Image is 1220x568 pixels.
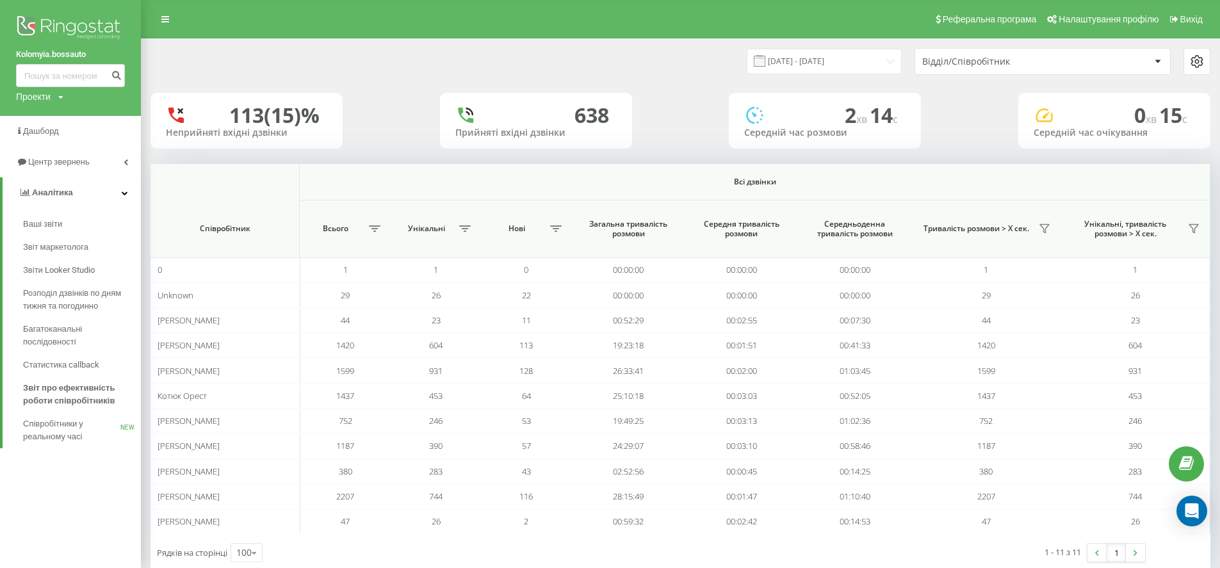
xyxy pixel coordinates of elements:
a: Ваші звіти [23,213,141,236]
span: 44 [982,314,991,326]
span: 1187 [336,440,354,451]
span: [PERSON_NAME] [158,466,220,477]
td: 19:23:18 [572,333,685,358]
td: 00:03:10 [685,434,799,458]
input: Пошук за номером [16,64,125,87]
span: 113 [519,339,533,351]
a: Розподіл дзвінків по дням тижня та погодинно [23,282,141,318]
span: [PERSON_NAME] [158,491,220,502]
span: 1 [434,264,438,275]
td: 01:10:40 [798,484,911,509]
span: 64 [522,390,531,402]
a: 1 [1107,544,1126,562]
span: Центр звернень [28,157,90,166]
div: 1 - 11 з 11 [1045,546,1081,558]
td: 00:01:51 [685,333,799,358]
span: 11 [522,314,531,326]
span: 752 [339,415,352,426]
span: 931 [1128,365,1142,377]
td: 00:58:46 [798,434,911,458]
td: 00:00:00 [798,257,911,282]
td: 00:00:00 [685,257,799,282]
span: 1437 [977,390,995,402]
span: хв [1146,112,1159,126]
div: Open Intercom Messenger [1176,496,1207,526]
span: Котюк Орест [158,390,207,402]
td: 00:02:42 [685,509,799,534]
span: 23 [1131,314,1140,326]
span: 128 [519,365,533,377]
div: 113 (15)% [229,103,320,127]
div: Відділ/Співробітник [922,56,1075,67]
span: 752 [979,415,993,426]
td: 00:00:00 [572,257,685,282]
span: 1420 [336,339,354,351]
a: Багатоканальні послідовності [23,318,141,353]
div: Неприйняті вхідні дзвінки [166,127,327,138]
span: Середня тривалість розмови [696,219,786,239]
span: 283 [1128,466,1142,477]
span: Співробітник [164,223,286,234]
a: Аналiтика [3,177,141,208]
span: 1599 [977,365,995,377]
td: 00:00:00 [798,282,911,307]
td: 00:03:13 [685,409,799,434]
span: 453 [429,390,443,402]
span: 1 [984,264,988,275]
span: 23 [432,314,441,326]
span: 0 [158,264,162,275]
span: 246 [429,415,443,426]
span: 744 [1128,491,1142,502]
td: 00:14:25 [798,459,911,484]
span: 0 [524,264,528,275]
td: 00:00:45 [685,459,799,484]
td: 00:14:53 [798,509,911,534]
span: 26 [1131,289,1140,301]
span: Unknown [158,289,193,301]
a: Співробітники у реальному часіNEW [23,412,141,448]
div: Середній час розмови [744,127,906,138]
div: Середній час очікування [1034,127,1195,138]
span: [PERSON_NAME] [158,314,220,326]
td: 00:03:03 [685,384,799,409]
span: 604 [429,339,443,351]
span: 2207 [336,491,354,502]
span: 14 [870,101,898,129]
span: Тривалість розмови > Х сек. [918,223,1034,234]
span: 1 [343,264,348,275]
span: 390 [429,440,443,451]
img: Ringostat logo [16,13,125,45]
span: Розподіл дзвінків по дням тижня та погодинно [23,287,134,312]
td: 01:02:36 [798,409,911,434]
span: [PERSON_NAME] [158,515,220,527]
span: 22 [522,289,531,301]
span: 43 [522,466,531,477]
div: 100 [236,546,252,559]
span: Ваші звіти [23,218,62,231]
span: 380 [339,466,352,477]
span: 453 [1128,390,1142,402]
span: 604 [1128,339,1142,351]
span: 29 [341,289,350,301]
span: 2 [845,101,870,129]
a: Kolomyia.bossauto [16,48,125,61]
span: хв [856,112,870,126]
td: 24:29:07 [572,434,685,458]
a: Звіти Looker Studio [23,259,141,282]
td: 00:52:05 [798,384,911,409]
span: 116 [519,491,533,502]
td: 26:33:41 [572,358,685,383]
span: 53 [522,415,531,426]
span: Всього [306,223,364,234]
span: Унікальні, тривалість розмови > Х сек. [1068,219,1183,239]
td: 00:00:00 [572,282,685,307]
td: 00:00:00 [685,282,799,307]
span: Налаштування профілю [1059,14,1159,24]
span: 44 [341,314,350,326]
span: 47 [341,515,350,527]
td: 00:02:55 [685,308,799,333]
td: 01:03:45 [798,358,911,383]
span: 283 [429,466,443,477]
span: 2 [524,515,528,527]
span: 1420 [977,339,995,351]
